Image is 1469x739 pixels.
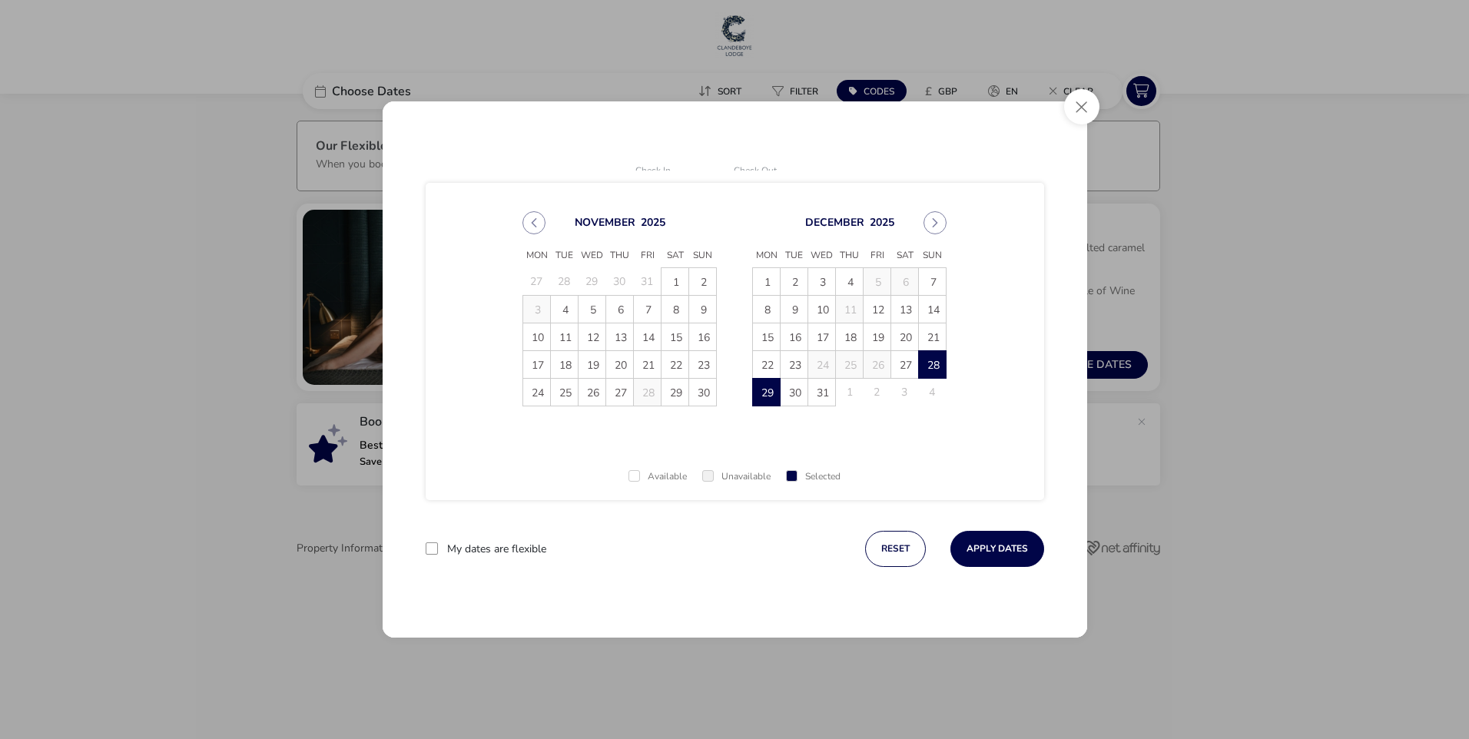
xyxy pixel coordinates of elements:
[836,244,864,267] span: Thu
[607,352,634,379] span: 20
[551,296,579,323] td: 4
[891,296,919,323] td: 13
[864,379,891,406] td: 2
[950,531,1044,567] button: Apply Dates
[753,268,781,296] td: 1
[524,379,551,406] span: 24
[809,297,836,323] span: 10
[523,296,551,323] td: 3
[634,379,662,406] td: 28
[920,324,947,351] span: 21
[781,244,808,267] span: Tue
[864,244,891,267] span: Fri
[662,379,689,406] span: 29
[579,352,606,379] span: 19
[781,268,808,296] td: 2
[919,323,947,351] td: 21
[892,352,919,379] span: 27
[662,268,689,296] td: 1
[523,351,551,379] td: 17
[523,379,551,406] td: 24
[836,351,864,379] td: 25
[754,324,781,351] span: 15
[662,297,689,323] span: 8
[690,379,717,406] span: 30
[662,351,689,379] td: 22
[754,352,781,379] span: 22
[781,379,808,406] span: 30
[891,268,919,296] td: 6
[781,297,808,323] span: 9
[836,379,864,406] td: 1
[579,296,606,323] td: 5
[891,244,919,267] span: Sat
[781,323,808,351] td: 16
[635,297,662,323] span: 7
[924,211,947,234] button: Next Month
[809,324,836,351] span: 17
[447,544,546,555] label: My dates are flexible
[809,379,836,406] span: 31
[579,323,606,351] td: 12
[920,352,947,379] span: 28
[606,244,634,267] span: Thu
[635,166,712,177] p: Check In
[836,268,864,296] td: 4
[689,296,717,323] td: 9
[606,268,634,296] td: 30
[919,244,947,267] span: Sun
[634,296,662,323] td: 7
[754,379,781,406] span: 29
[781,324,808,351] span: 16
[808,351,836,379] td: 24
[689,244,717,267] span: Sun
[522,211,545,234] button: Previous Month
[628,472,687,482] div: Available
[607,379,634,406] span: 27
[662,379,689,406] td: 29
[662,324,689,351] span: 15
[606,323,634,351] td: 13
[551,244,579,267] span: Tue
[1064,89,1099,124] button: Close
[689,351,717,379] td: 23
[892,297,919,323] span: 13
[524,324,551,351] span: 10
[920,269,947,296] span: 7
[753,244,781,267] span: Mon
[920,297,947,323] span: 14
[753,296,781,323] td: 8
[662,352,689,379] span: 22
[635,352,662,379] span: 21
[754,269,781,296] span: 1
[864,296,891,323] td: 12
[891,351,919,379] td: 27
[919,351,947,379] td: 28
[919,268,947,296] td: 7
[523,268,551,296] td: 27
[579,379,606,406] td: 26
[690,297,717,323] span: 9
[892,324,919,351] span: 20
[634,244,662,267] span: Fri
[606,379,634,406] td: 27
[836,296,864,323] td: 11
[754,297,781,323] span: 8
[575,215,635,230] button: Choose Month
[690,352,717,379] span: 23
[837,324,864,351] span: 18
[690,269,717,296] span: 2
[579,297,606,323] span: 5
[781,379,808,406] td: 30
[753,379,781,406] td: 29
[579,244,606,267] span: Wed
[552,324,579,351] span: 11
[864,268,891,296] td: 5
[781,352,808,379] span: 23
[523,323,551,351] td: 10
[865,531,926,567] button: reset
[689,323,717,351] td: 16
[579,379,606,406] span: 26
[809,269,836,296] span: 3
